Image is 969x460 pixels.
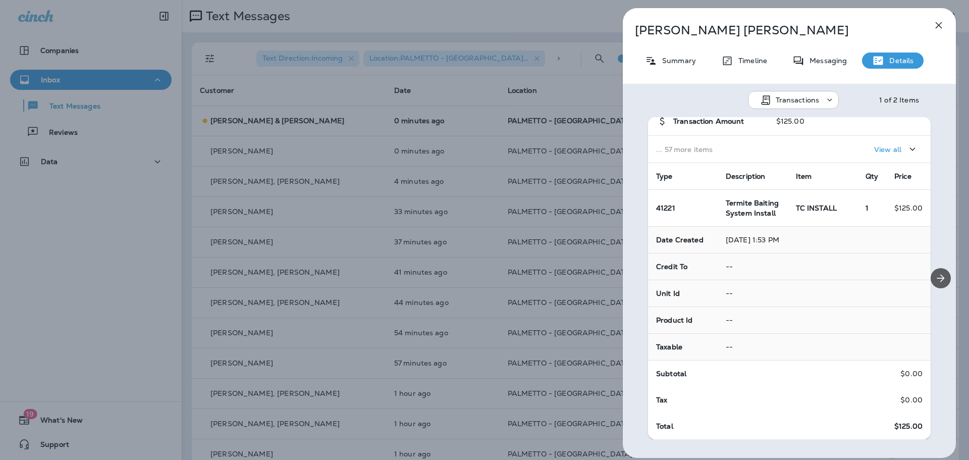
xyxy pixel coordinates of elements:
span: Date Created [656,235,704,244]
p: $125.00 [894,204,923,212]
span: Subtotal [656,369,686,378]
p: Transactions [776,96,820,104]
span: Item [796,172,812,181]
span: Unit Id [656,289,680,298]
div: 1 of 2 Items [879,96,919,104]
p: -- [726,343,923,351]
span: Tax [656,395,667,404]
span: $125.00 [894,422,923,431]
button: Next [931,268,951,288]
span: Description [726,172,766,181]
p: -- [726,316,923,324]
span: 41221 [656,203,675,213]
p: Timeline [733,57,767,65]
td: $125.00 [768,107,931,136]
p: Messaging [804,57,847,65]
span: TC INSTALL [796,203,837,213]
span: Total [656,422,673,431]
p: [PERSON_NAME] [PERSON_NAME] [635,23,910,37]
span: Price [894,172,911,181]
button: View all [870,140,923,159]
p: Details [884,57,913,65]
span: Credit To [656,262,687,271]
span: Taxable [656,342,682,351]
p: -- [726,289,923,297]
p: $0.00 [900,396,923,404]
span: Termite Baiting System Install [726,198,779,218]
p: ... 57 more items [656,145,760,154]
span: 1 [866,203,869,213]
span: Qty [866,172,878,181]
td: [DATE] 1:53 PM [718,227,931,253]
p: -- [726,263,923,271]
span: Product Id [656,316,692,325]
span: Transaction Amount [673,117,744,126]
p: $0.00 [900,370,923,378]
p: Summary [657,57,696,65]
p: View all [874,145,901,154]
span: Type [656,172,673,181]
